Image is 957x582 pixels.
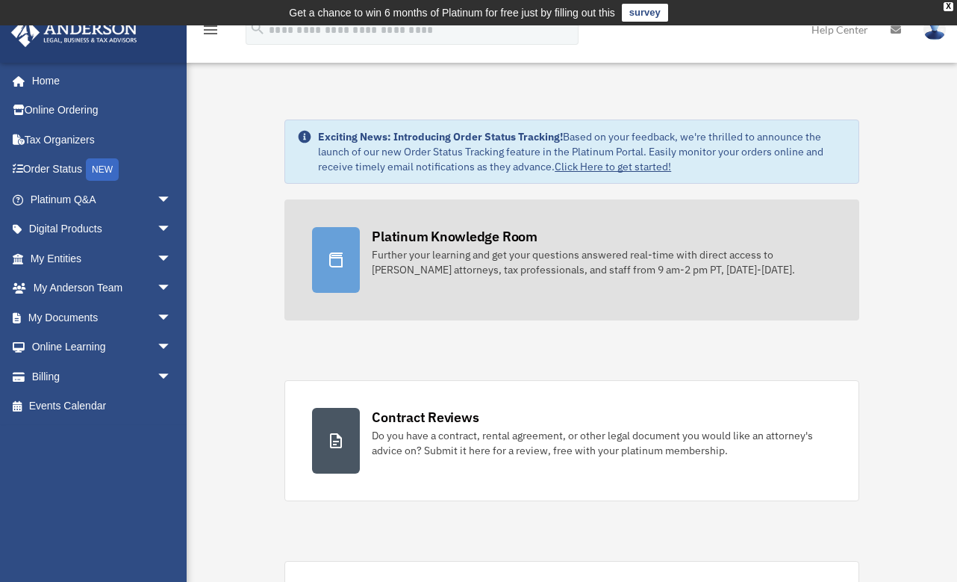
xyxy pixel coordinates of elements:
strong: Exciting News: Introducing Order Status Tracking! [318,130,563,143]
div: Do you have a contract, rental agreement, or other legal document you would like an attorney's ad... [372,428,832,458]
img: Anderson Advisors Platinum Portal [7,18,142,47]
i: search [249,20,266,37]
div: Platinum Knowledge Room [372,227,537,246]
a: survey [622,4,668,22]
a: menu [202,26,219,39]
a: Order StatusNEW [10,155,194,185]
div: close [944,2,953,11]
div: Get a chance to win 6 months of Platinum for free just by filling out this [289,4,615,22]
span: arrow_drop_down [157,362,187,392]
div: Based on your feedback, we're thrilled to announce the launch of our new Order Status Tracking fe... [318,129,847,174]
div: Contract Reviews [372,408,478,427]
a: My Documentsarrow_drop_down [10,303,194,332]
span: arrow_drop_down [157,303,187,333]
span: arrow_drop_down [157,185,187,215]
a: Platinum Knowledge Room Further your learning and get your questions answered real-time with dire... [284,199,859,321]
a: Tax Organizers [10,125,194,155]
span: arrow_drop_down [157,273,187,304]
a: Billingarrow_drop_down [10,362,194,391]
a: Home [10,66,187,96]
a: Online Ordering [10,96,194,126]
a: Contract Reviews Do you have a contract, rental agreement, or other legal document you would like... [284,380,859,501]
span: arrow_drop_down [157,244,187,274]
a: My Anderson Teamarrow_drop_down [10,273,194,303]
a: Online Learningarrow_drop_down [10,332,194,362]
a: Platinum Q&Aarrow_drop_down [10,185,194,214]
span: arrow_drop_down [157,332,187,363]
a: Digital Productsarrow_drop_down [10,214,194,244]
a: My Entitiesarrow_drop_down [10,244,194,273]
i: menu [202,21,219,39]
img: User Pic [923,19,946,40]
div: NEW [86,158,119,181]
div: Further your learning and get your questions answered real-time with direct access to [PERSON_NAM... [372,247,832,277]
a: Events Calendar [10,391,194,421]
span: arrow_drop_down [157,214,187,245]
a: Click Here to get started! [555,160,671,173]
